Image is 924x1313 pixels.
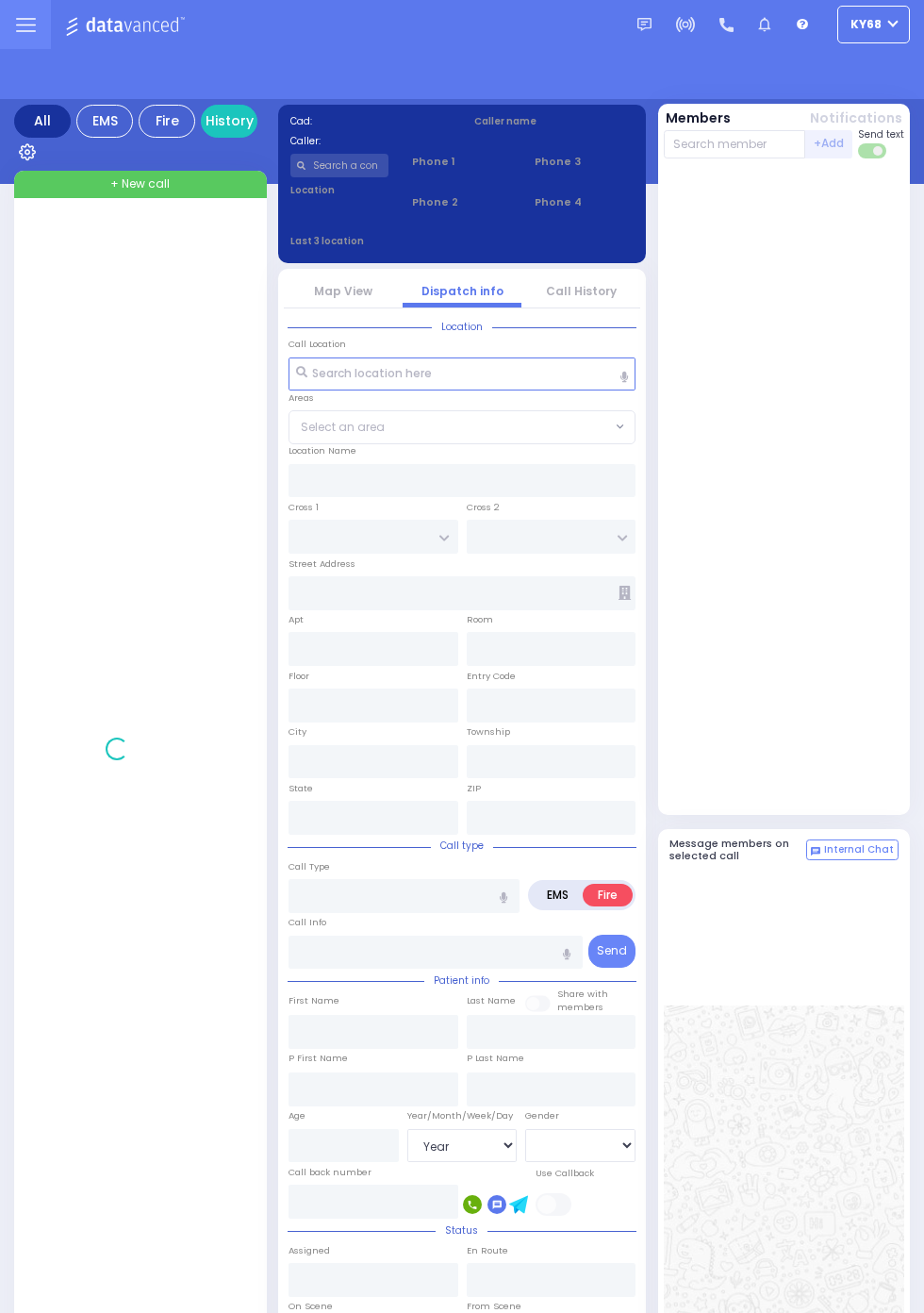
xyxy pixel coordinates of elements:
[664,130,806,158] input: Search member
[583,884,633,906] label: Fire
[314,283,372,299] a: Map View
[421,283,503,299] a: Dispatch info
[289,1244,330,1257] label: Assigned
[837,6,910,43] button: ky68
[536,1167,594,1180] label: Use Callback
[289,782,313,795] label: State
[546,283,617,299] a: Call History
[467,1244,508,1257] label: En Route
[289,860,330,873] label: Call Type
[289,916,326,929] label: Call Info
[301,419,385,436] span: Select an area
[289,557,355,571] label: Street Address
[467,725,510,739] label: Township
[436,1223,487,1238] span: Status
[557,1001,603,1013] span: members
[525,1109,559,1122] label: Gender
[76,105,133,138] div: EMS
[289,613,304,626] label: Apt
[289,501,319,514] label: Cross 1
[289,1166,371,1179] label: Call back number
[289,994,339,1007] label: First Name
[467,994,516,1007] label: Last Name
[289,1109,305,1122] label: Age
[535,194,634,210] span: Phone 4
[201,105,257,138] a: History
[431,839,493,853] span: Call type
[637,18,652,32] img: message.svg
[858,127,904,141] span: Send text
[824,843,894,856] span: Internal Chat
[666,108,731,128] button: Members
[532,884,584,906] label: EMS
[412,194,511,210] span: Phone 2
[810,108,902,128] button: Notifications
[290,234,463,248] label: Last 3 location
[467,501,500,514] label: Cross 2
[557,988,608,1000] small: Share with
[290,114,451,128] label: Cad:
[289,338,346,351] label: Call Location
[535,154,634,170] span: Phone 3
[290,183,389,197] label: Location
[407,1109,518,1122] div: Year/Month/Week/Day
[412,154,511,170] span: Phone 1
[289,444,356,457] label: Location Name
[424,973,499,988] span: Patient info
[467,782,481,795] label: ZIP
[588,935,635,968] button: Send
[14,105,71,138] div: All
[289,725,306,739] label: City
[432,320,492,334] span: Location
[110,175,170,192] span: + New call
[289,670,309,683] label: Floor
[467,613,493,626] label: Room
[65,13,190,37] img: Logo
[289,357,635,391] input: Search location here
[811,847,820,856] img: comment-alt.png
[289,1300,333,1313] label: On Scene
[467,1052,524,1065] label: P Last Name
[474,114,635,128] label: Caller name
[289,1052,348,1065] label: P First Name
[806,839,899,860] button: Internal Chat
[669,838,807,862] h5: Message members on selected call
[290,154,389,177] input: Search a contact
[467,670,516,683] label: Entry Code
[139,105,195,138] div: Fire
[850,16,882,33] span: ky68
[290,134,451,148] label: Caller:
[619,586,631,600] span: Other building occupants
[289,391,314,405] label: Areas
[467,1300,521,1313] label: From Scene
[858,141,888,160] label: Turn off text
